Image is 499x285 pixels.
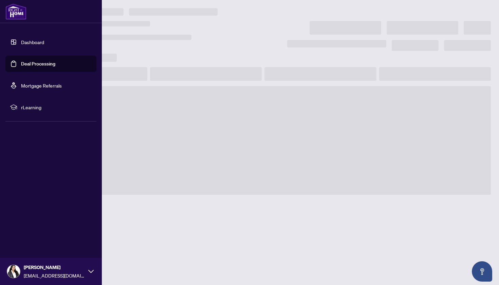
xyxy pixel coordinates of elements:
[5,3,26,20] img: logo
[24,272,85,279] span: [EMAIL_ADDRESS][DOMAIN_NAME]
[21,39,44,45] a: Dashboard
[21,103,92,111] span: rLearning
[472,261,492,282] button: Open asap
[21,61,55,67] a: Deal Processing
[7,265,20,278] img: Profile Icon
[21,82,62,89] a: Mortgage Referrals
[24,264,85,271] span: [PERSON_NAME]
